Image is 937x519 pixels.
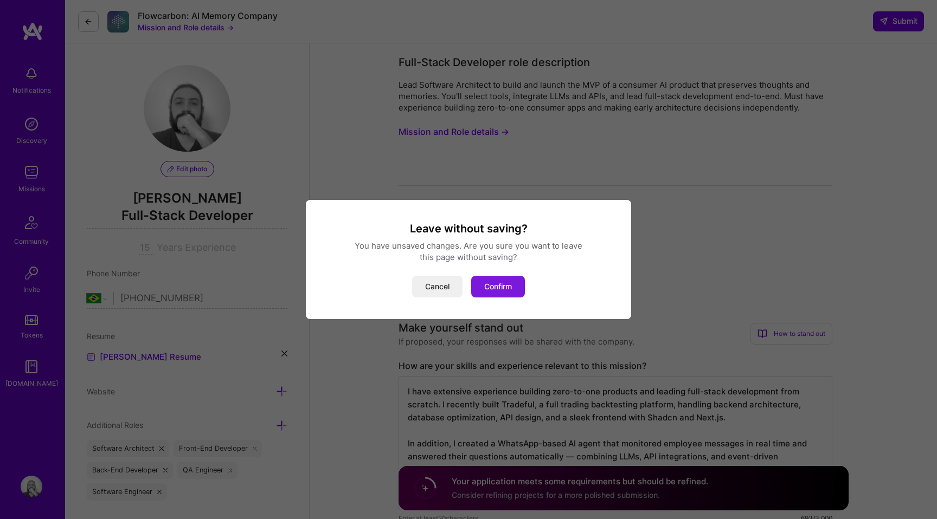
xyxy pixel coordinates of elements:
[319,251,618,263] div: this page without saving?
[319,222,618,236] h3: Leave without saving?
[319,240,618,251] div: You have unsaved changes. Are you sure you want to leave
[471,276,525,297] button: Confirm
[412,276,463,297] button: Cancel
[306,200,631,319] div: modal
